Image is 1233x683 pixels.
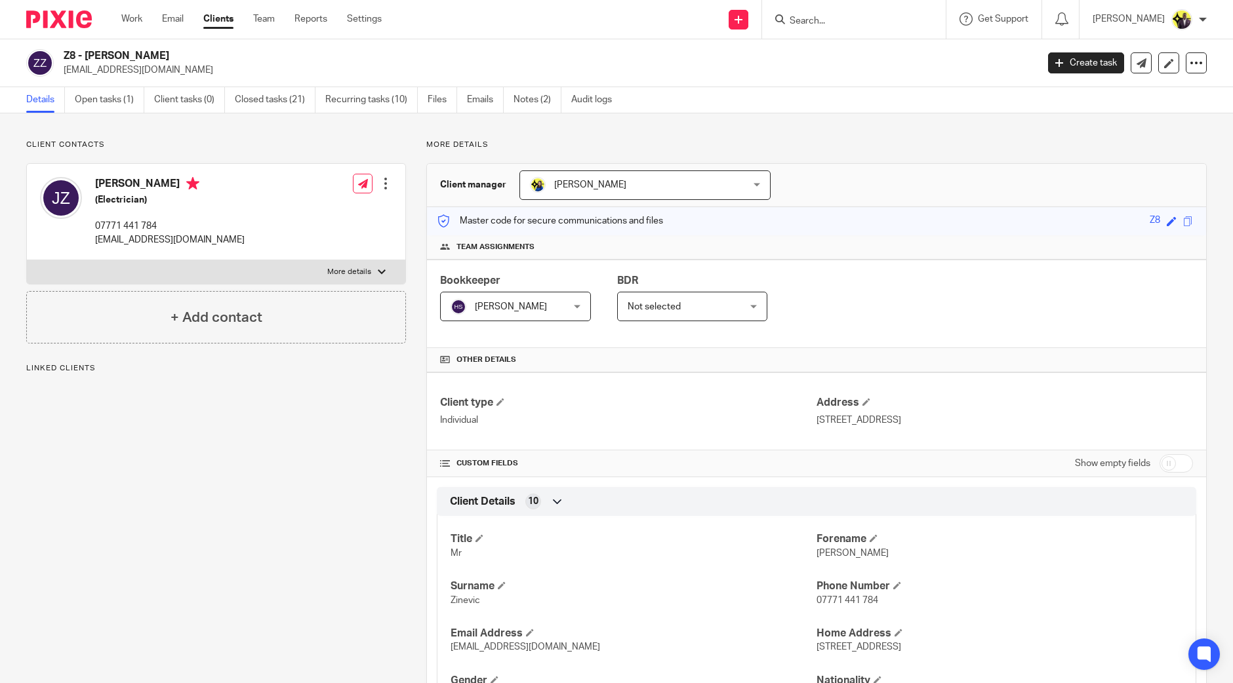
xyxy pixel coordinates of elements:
[1171,9,1192,30] img: Yemi-Starbridge.jpg
[162,12,184,26] a: Email
[235,87,315,113] a: Closed tasks (21)
[154,87,225,113] a: Client tasks (0)
[1150,214,1160,229] div: Z8
[440,414,817,427] p: Individual
[428,87,457,113] a: Files
[203,12,233,26] a: Clients
[325,87,418,113] a: Recurring tasks (10)
[817,579,1182,593] h4: Phone Number
[514,87,561,113] a: Notes (2)
[1093,12,1165,26] p: [PERSON_NAME]
[26,363,406,374] p: Linked clients
[528,495,538,508] span: 10
[95,177,245,193] h4: [PERSON_NAME]
[451,532,817,546] h4: Title
[26,87,65,113] a: Details
[95,220,245,233] p: 07771 441 784
[451,549,462,558] span: Mr
[437,214,663,227] p: Master code for secure communications and files
[1075,457,1150,470] label: Show empty fields
[817,627,1182,640] h4: Home Address
[451,596,480,605] span: Zinevic
[817,549,889,558] span: [PERSON_NAME]
[617,275,638,286] span: BDR
[294,12,327,26] a: Reports
[788,16,906,28] input: Search
[171,307,262,328] h4: + Add contact
[426,140,1207,150] p: More details
[817,642,901,652] span: [STREET_ADDRESS]
[26,140,406,150] p: Client contacts
[64,64,1028,77] p: [EMAIL_ADDRESS][DOMAIN_NAME]
[253,12,275,26] a: Team
[40,177,82,219] img: svg%3E
[554,180,626,189] span: [PERSON_NAME]
[451,299,466,315] img: svg%3E
[451,627,817,640] h4: Email Address
[451,579,817,593] h4: Surname
[450,495,515,509] span: Client Details
[121,12,142,26] a: Work
[456,242,535,252] span: Team assignments
[817,396,1193,410] h4: Address
[456,355,516,365] span: Other details
[817,414,1193,427] p: [STREET_ADDRESS]
[440,458,817,469] h4: CUSTOM FIELDS
[347,12,382,26] a: Settings
[817,532,1182,546] h4: Forename
[451,642,600,652] span: [EMAIL_ADDRESS][DOMAIN_NAME]
[95,233,245,246] p: [EMAIL_ADDRESS][DOMAIN_NAME]
[440,178,506,191] h3: Client manager
[64,49,836,63] h2: Z8 - [PERSON_NAME]
[95,193,245,206] h5: (Electrician)
[1048,52,1124,73] a: Create task
[26,10,92,28] img: Pixie
[440,275,500,286] span: Bookkeeper
[628,302,681,311] span: Not selected
[475,302,547,311] span: [PERSON_NAME]
[467,87,504,113] a: Emails
[440,396,817,410] h4: Client type
[978,14,1028,24] span: Get Support
[75,87,144,113] a: Open tasks (1)
[327,267,371,277] p: More details
[186,177,199,190] i: Primary
[817,596,878,605] span: 07771 441 784
[26,49,54,77] img: svg%3E
[530,177,546,193] img: Bobo-Starbridge%201.jpg
[571,87,622,113] a: Audit logs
